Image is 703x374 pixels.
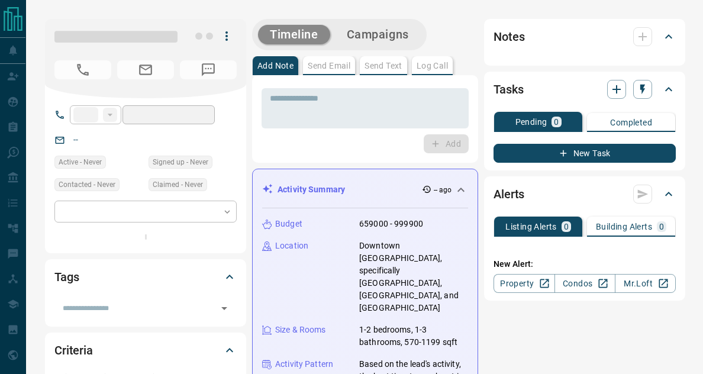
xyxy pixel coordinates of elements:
h2: Alerts [494,185,524,204]
p: Size & Rooms [275,324,326,336]
span: No Number [54,60,111,79]
p: 0 [554,118,559,126]
span: Contacted - Never [59,179,115,191]
p: Pending [515,118,547,126]
a: Condos [554,274,615,293]
div: Criteria [54,336,237,365]
p: Activity Pattern [275,358,333,370]
button: Campaigns [335,25,421,44]
span: Claimed - Never [153,179,203,191]
p: Budget [275,218,302,230]
h2: Notes [494,27,524,46]
p: Activity Summary [278,183,345,196]
p: Downtown [GEOGRAPHIC_DATA], specifically [GEOGRAPHIC_DATA], [GEOGRAPHIC_DATA], and [GEOGRAPHIC_DATA] [359,240,468,314]
p: Listing Alerts [505,223,557,231]
a: -- [73,135,78,144]
p: Completed [610,118,652,127]
p: 659000 - 999900 [359,218,423,230]
p: 0 [564,223,569,231]
p: Add Note [257,62,294,70]
button: New Task [494,144,676,163]
a: Property [494,274,554,293]
p: Building Alerts [596,223,652,231]
p: Location [275,240,308,252]
h2: Tags [54,267,79,286]
span: Active - Never [59,156,102,168]
div: Tasks [494,75,676,104]
div: Alerts [494,180,676,208]
h2: Tasks [494,80,523,99]
span: No Email [117,60,174,79]
p: 1-2 bedrooms, 1-3 bathrooms, 570-1199 sqft [359,324,468,349]
p: 0 [659,223,664,231]
a: Mr.Loft [615,274,676,293]
p: New Alert: [494,258,676,270]
h2: Criteria [54,341,93,360]
button: Timeline [258,25,330,44]
div: Tags [54,263,237,291]
div: Notes [494,22,676,51]
button: Open [216,300,233,317]
span: Signed up - Never [153,156,208,168]
div: Activity Summary-- ago [262,179,468,201]
p: -- ago [434,185,452,195]
span: No Number [180,60,237,79]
